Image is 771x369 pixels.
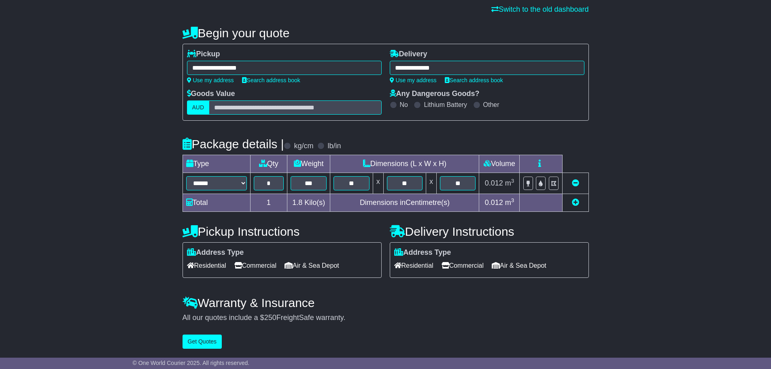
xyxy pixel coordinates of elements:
label: AUD [187,100,210,115]
a: Add new item [572,198,579,207]
span: Air & Sea Depot [285,259,339,272]
a: Switch to the old dashboard [491,5,588,13]
label: No [400,101,408,109]
label: Address Type [187,248,244,257]
h4: Begin your quote [183,26,589,40]
td: Type [183,155,250,173]
span: 0.012 [485,198,503,207]
td: x [373,173,383,194]
h4: Delivery Instructions [390,225,589,238]
td: Weight [287,155,330,173]
label: Address Type [394,248,451,257]
td: Total [183,194,250,212]
h4: Pickup Instructions [183,225,382,238]
span: Residential [394,259,433,272]
span: Commercial [442,259,484,272]
h4: Package details | [183,137,284,151]
td: x [426,173,437,194]
span: 0.012 [485,179,503,187]
label: Lithium Battery [424,101,467,109]
label: lb/in [327,142,341,151]
a: Use my address [187,77,234,83]
a: Search address book [242,77,300,83]
td: Qty [250,155,287,173]
td: Dimensions (L x W x H) [330,155,479,173]
span: m [505,179,514,187]
td: Kilo(s) [287,194,330,212]
sup: 3 [511,178,514,184]
span: Commercial [234,259,276,272]
label: Any Dangerous Goods? [390,90,480,98]
span: Residential [187,259,226,272]
td: 1 [250,194,287,212]
div: All our quotes include a $ FreightSafe warranty. [183,314,589,322]
button: Get Quotes [183,335,222,349]
span: 1.8 [292,198,302,207]
label: kg/cm [294,142,313,151]
label: Goods Value [187,90,235,98]
span: © One World Courier 2025. All rights reserved. [133,360,250,366]
a: Use my address [390,77,437,83]
a: Search address book [445,77,503,83]
label: Other [483,101,499,109]
h4: Warranty & Insurance [183,296,589,309]
span: m [505,198,514,207]
span: 250 [264,314,276,322]
sup: 3 [511,197,514,203]
td: Volume [479,155,520,173]
span: Air & Sea Depot [492,259,546,272]
a: Remove this item [572,179,579,187]
label: Pickup [187,50,220,59]
td: Dimensions in Centimetre(s) [330,194,479,212]
label: Delivery [390,50,427,59]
